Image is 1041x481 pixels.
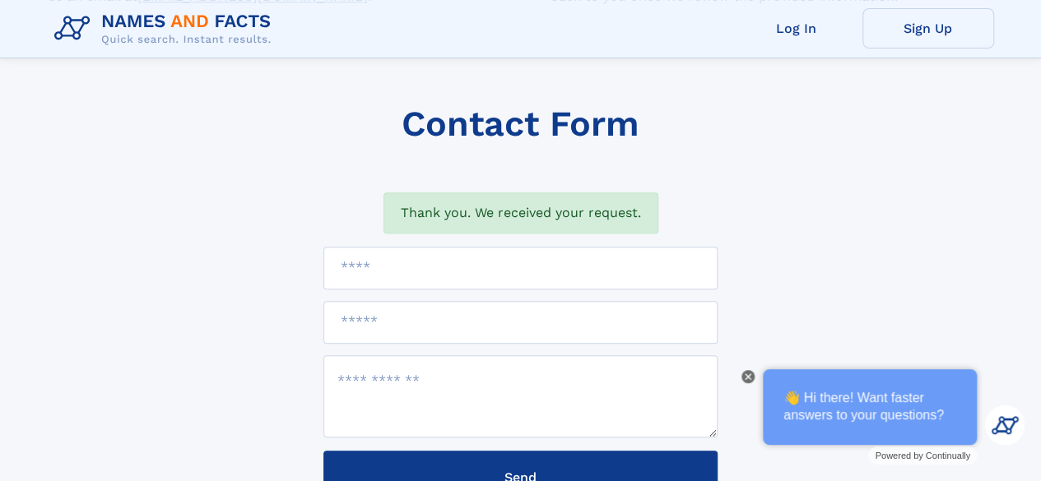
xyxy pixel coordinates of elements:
[48,7,285,51] img: Logo Names and Facts
[985,405,1025,445] img: Kevin
[875,451,970,460] span: Powered by Continually
[745,373,751,380] img: Close
[862,8,994,49] a: Sign Up
[731,8,862,49] a: Log In
[868,446,977,465] a: Powered by Continually
[763,369,977,445] div: 👋 Hi there! Want faster answers to your questions?
[402,104,639,144] h1: Contact Form
[383,192,658,234] div: Thank you. We received your request.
